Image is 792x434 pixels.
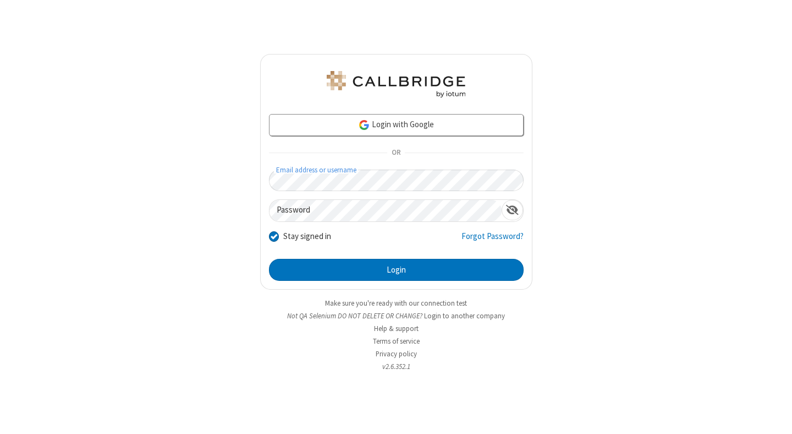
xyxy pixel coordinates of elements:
[324,71,468,97] img: QA Selenium DO NOT DELETE OR CHANGE
[269,259,524,281] button: Login
[387,145,405,161] span: OR
[374,324,419,333] a: Help & support
[325,299,467,308] a: Make sure you're ready with our connection test
[461,230,524,251] a: Forgot Password?
[502,200,523,220] div: Show password
[376,349,417,359] a: Privacy policy
[269,170,524,191] input: Email address or username
[269,200,502,221] input: Password
[283,230,331,243] label: Stay signed in
[269,114,524,136] a: Login with Google
[358,119,370,131] img: google-icon.png
[373,337,420,346] a: Terms of service
[765,405,784,426] iframe: Chat
[260,311,532,321] li: Not QA Selenium DO NOT DELETE OR CHANGE?
[424,311,505,321] button: Login to another company
[260,361,532,372] li: v2.6.352.1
